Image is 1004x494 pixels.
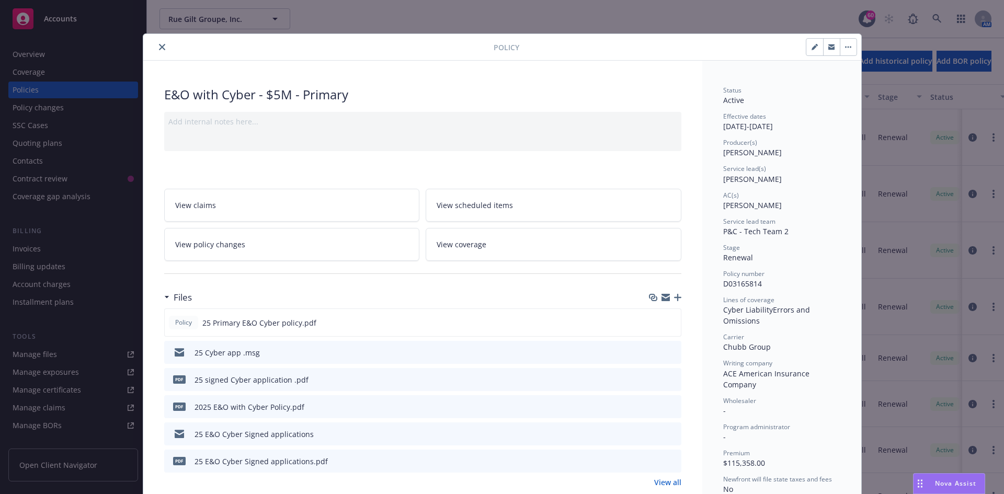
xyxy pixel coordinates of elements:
div: [DATE] - [DATE] [723,112,840,132]
span: Cyber Liability [723,305,773,315]
button: preview file [668,347,677,358]
span: Renewal [723,252,753,262]
button: preview file [668,374,677,385]
a: View coverage [426,228,681,261]
span: [PERSON_NAME] [723,174,782,184]
span: $115,358.00 [723,458,765,468]
span: pdf [173,375,186,383]
span: View coverage [437,239,486,250]
div: 25 E&O Cyber Signed applications [195,429,314,440]
div: 2025 E&O with Cyber Policy.pdf [195,401,304,412]
span: Service lead(s) [723,164,766,173]
span: Active [723,95,744,105]
div: E&O with Cyber - $5M - Primary [164,86,681,104]
span: Service lead team [723,217,775,226]
span: pdf [173,403,186,410]
button: close [156,41,168,53]
span: No [723,484,733,494]
a: View scheduled items [426,189,681,222]
span: Policy number [723,269,765,278]
button: preview file [668,429,677,440]
span: [PERSON_NAME] [723,200,782,210]
span: Wholesaler [723,396,756,405]
span: Program administrator [723,422,790,431]
span: Newfront will file state taxes and fees [723,475,832,484]
span: - [723,406,726,416]
div: 25 E&O Cyber Signed applications.pdf [195,456,328,467]
button: download file [651,374,659,385]
span: 25 Primary E&O Cyber policy.pdf [202,317,316,328]
span: D03165814 [723,279,762,289]
button: download file [651,317,659,328]
span: Errors and Omissions [723,305,812,326]
button: preview file [668,456,677,467]
div: Drag to move [914,474,927,493]
span: ACE American Insurance Company [723,369,812,389]
span: P&C - Tech Team 2 [723,226,789,236]
a: View all [654,477,681,488]
button: download file [651,347,659,358]
span: View claims [175,200,216,211]
a: View claims [164,189,420,222]
span: - [723,432,726,442]
span: View scheduled items [437,200,513,211]
button: preview file [667,317,677,328]
span: View policy changes [175,239,245,250]
div: 25 signed Cyber application .pdf [195,374,309,385]
span: Policy [173,318,194,327]
button: preview file [668,401,677,412]
div: 25 Cyber app .msg [195,347,260,358]
span: Producer(s) [723,138,757,147]
a: View policy changes [164,228,420,261]
span: pdf [173,457,186,465]
span: Stage [723,243,740,252]
button: download file [651,429,659,440]
div: Files [164,291,192,304]
span: Writing company [723,359,772,367]
span: Policy [494,42,519,53]
span: Status [723,86,741,95]
span: [PERSON_NAME] [723,147,782,157]
span: Chubb Group [723,342,771,352]
span: Lines of coverage [723,295,774,304]
span: Nova Assist [935,479,976,488]
button: Nova Assist [913,473,985,494]
h3: Files [174,291,192,304]
div: Add internal notes here... [168,116,677,127]
button: download file [651,401,659,412]
button: download file [651,456,659,467]
span: AC(s) [723,191,739,200]
span: Premium [723,449,750,457]
span: Carrier [723,332,744,341]
span: Effective dates [723,112,766,121]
